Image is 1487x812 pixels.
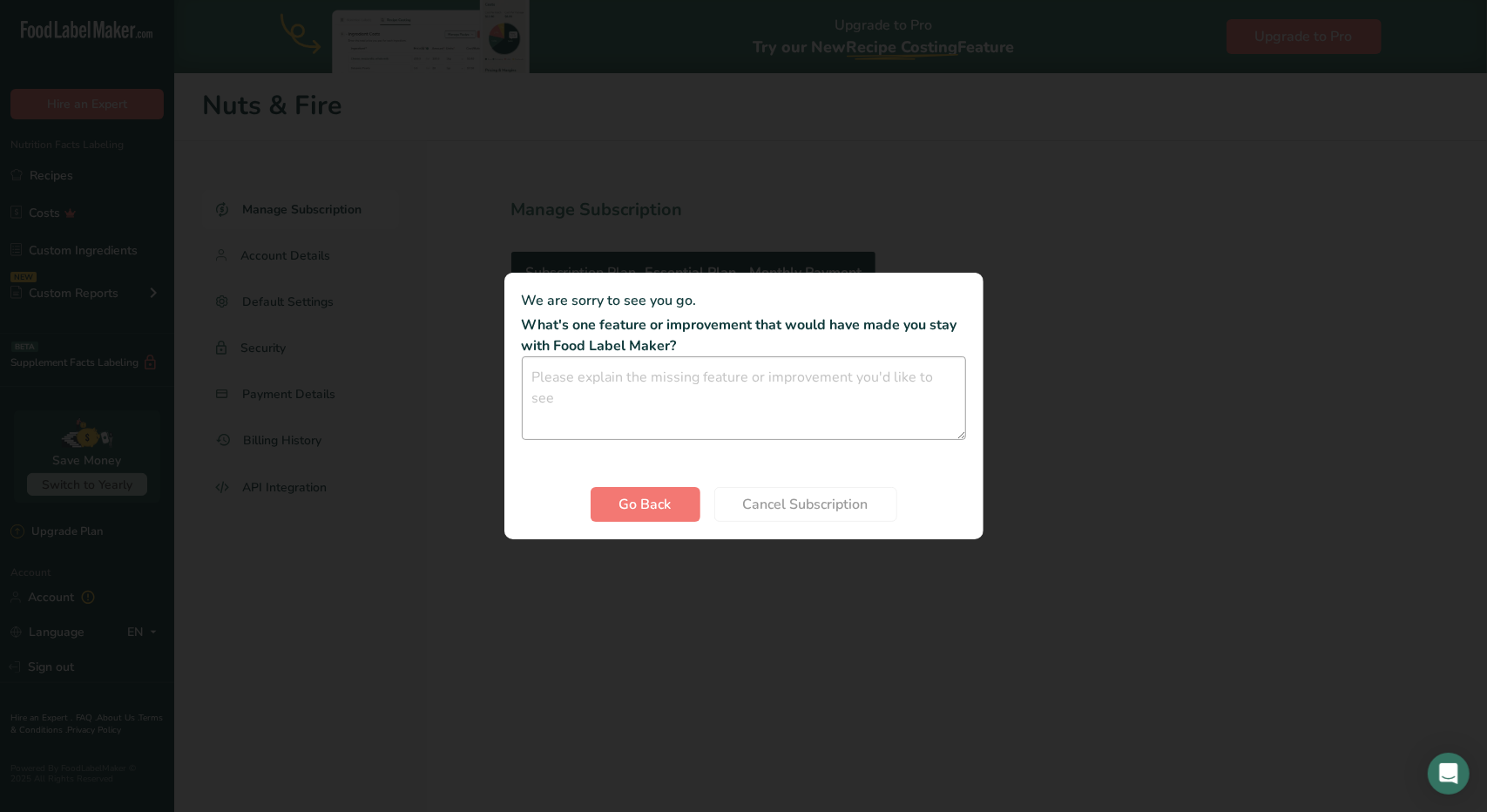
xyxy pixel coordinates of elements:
[714,487,897,522] button: Cancel Subscription
[619,494,672,515] span: Go Back
[522,315,966,356] p: What's one feature or improvement that would have made you stay with Food Label Maker?
[591,487,700,522] button: Go Back
[1428,753,1470,795] div: Open Intercom Messenger
[743,494,869,515] span: Cancel Subscription
[522,290,966,311] p: We are sorry to see you go.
